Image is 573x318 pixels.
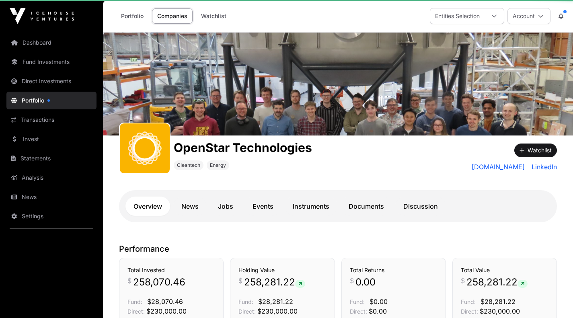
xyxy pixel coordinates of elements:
[238,276,242,285] span: $
[461,298,476,305] span: Fund:
[6,188,97,206] a: News
[6,111,97,129] a: Transactions
[173,197,207,216] a: News
[461,276,465,285] span: $
[146,307,187,315] span: $230,000.00
[514,144,557,157] button: Watchlist
[6,130,97,148] a: Invest
[6,34,97,51] a: Dashboard
[210,197,241,216] a: Jobs
[119,243,557,254] p: Performance
[244,276,305,289] span: 258,281.22
[507,8,550,24] button: Account
[6,53,97,71] a: Fund Investments
[127,298,142,305] span: Fund:
[133,276,185,289] span: 258,070.46
[430,8,485,24] div: Entities Selection
[350,298,365,305] span: Fund:
[238,266,326,274] h3: Holding Value
[6,150,97,167] a: Statements
[285,197,337,216] a: Instruments
[116,8,149,24] a: Portfolio
[174,140,312,155] h1: OpenStar Technologies
[466,276,528,289] span: 258,281.22
[127,266,215,274] h3: Total Invested
[127,308,145,315] span: Direct:
[370,297,388,306] span: $0.00
[461,266,548,274] h3: Total Value
[257,307,298,315] span: $230,000.00
[125,197,550,216] nav: Tabs
[533,279,573,318] iframe: Chat Widget
[6,169,97,187] a: Analysis
[481,297,515,306] span: $28,281.22
[152,8,193,24] a: Companies
[6,207,97,225] a: Settings
[196,8,232,24] a: Watchlist
[103,33,573,135] img: OpenStar Technologies
[461,308,478,315] span: Direct:
[238,308,256,315] span: Direct:
[6,92,97,109] a: Portfolio
[244,197,281,216] a: Events
[350,308,367,315] span: Direct:
[123,127,166,170] img: OpenStar.svg
[355,276,376,289] span: 0.00
[147,297,183,306] span: $28,070.46
[125,197,170,216] a: Overview
[6,72,97,90] a: Direct Investments
[395,197,446,216] a: Discussion
[258,297,293,306] span: $28,281.22
[350,276,354,285] span: $
[238,298,253,305] span: Fund:
[350,266,437,274] h3: Total Returns
[369,307,387,315] span: $0.00
[210,162,226,168] span: Energy
[177,162,200,168] span: Cleantech
[341,197,392,216] a: Documents
[10,8,74,24] img: Icehouse Ventures Logo
[472,162,525,172] a: [DOMAIN_NAME]
[127,276,131,285] span: $
[480,307,520,315] span: $230,000.00
[528,162,557,172] a: LinkedIn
